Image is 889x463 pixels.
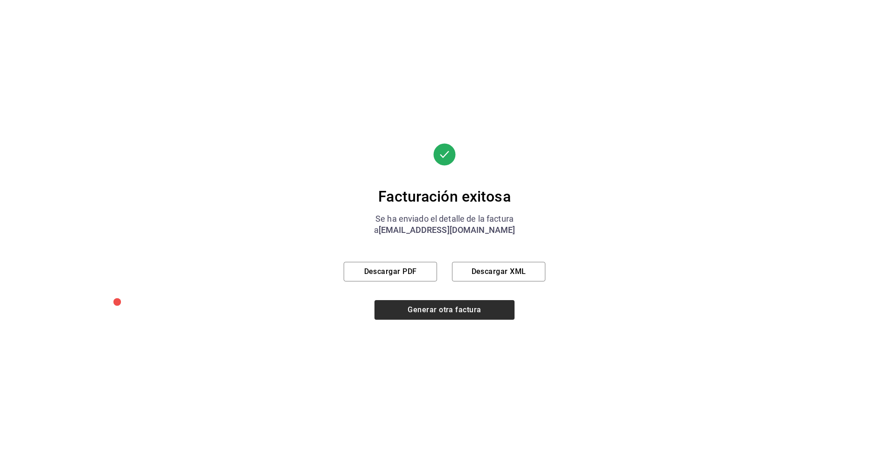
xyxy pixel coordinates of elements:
button: Generar otra factura [374,300,515,320]
span: [EMAIL_ADDRESS][DOMAIN_NAME] [379,225,515,235]
button: Descargar XML [452,262,545,281]
div: a [344,224,545,236]
div: Facturación exitosa [344,187,545,206]
button: Descargar PDF [344,262,437,281]
div: Se ha enviado el detalle de la factura [344,213,545,224]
